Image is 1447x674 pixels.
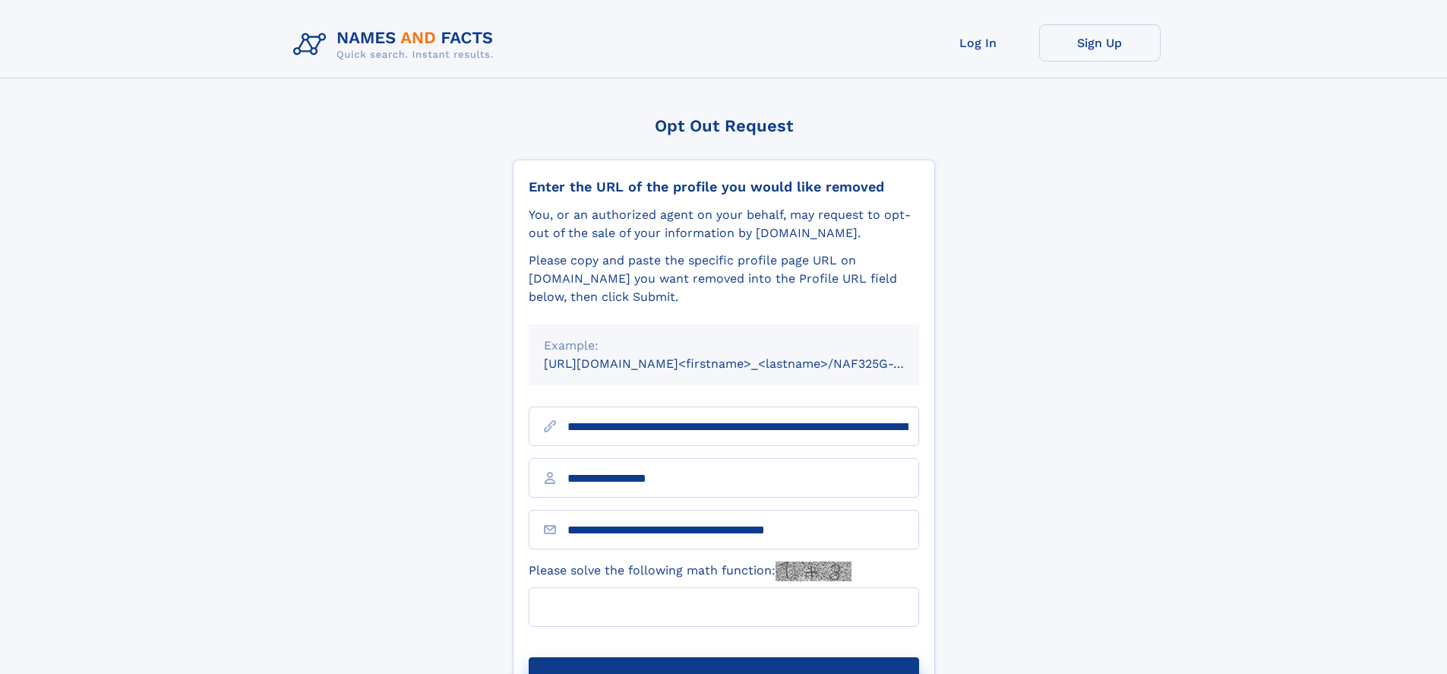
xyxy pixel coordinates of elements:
[529,252,919,306] div: Please copy and paste the specific profile page URL on [DOMAIN_NAME] you want removed into the Pr...
[1039,24,1161,62] a: Sign Up
[513,116,935,135] div: Opt Out Request
[529,206,919,242] div: You, or an authorized agent on your behalf, may request to opt-out of the sale of your informatio...
[287,24,506,65] img: Logo Names and Facts
[529,179,919,195] div: Enter the URL of the profile you would like removed
[529,562,851,581] label: Please solve the following math function:
[918,24,1039,62] a: Log In
[544,356,948,371] small: [URL][DOMAIN_NAME]<firstname>_<lastname>/NAF325G-xxxxxxxx
[544,337,904,355] div: Example:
